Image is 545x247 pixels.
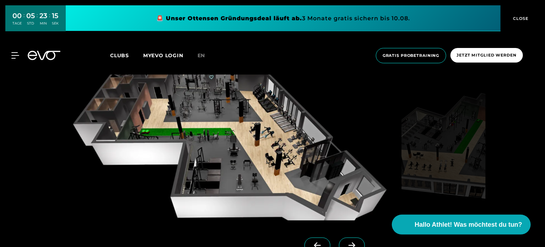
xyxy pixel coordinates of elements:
div: STD [26,21,35,26]
div: : [23,11,25,30]
span: CLOSE [512,15,529,22]
a: Clubs [110,52,143,59]
span: Gratis Probetraining [383,53,439,59]
div: : [49,11,50,30]
div: 05 [26,11,35,21]
img: evofitness [62,74,399,220]
a: MYEVO LOGIN [143,52,183,59]
a: Gratis Probetraining [374,48,448,63]
a: Jetzt Mitglied werden [448,48,525,63]
span: en [198,52,205,59]
button: Hallo Athlet! Was möchtest du tun? [392,215,531,235]
button: CLOSE [501,5,540,31]
div: 23 [39,11,47,21]
img: evofitness [401,74,486,220]
span: Hallo Athlet! Was möchtest du tun? [415,220,522,230]
div: TAGE [12,21,22,26]
div: 00 [12,11,22,21]
span: Jetzt Mitglied werden [457,52,517,58]
div: : [37,11,38,30]
div: SEK [52,21,59,26]
div: MIN [39,21,47,26]
div: 15 [52,11,59,21]
span: Clubs [110,52,129,59]
a: en [198,52,214,60]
